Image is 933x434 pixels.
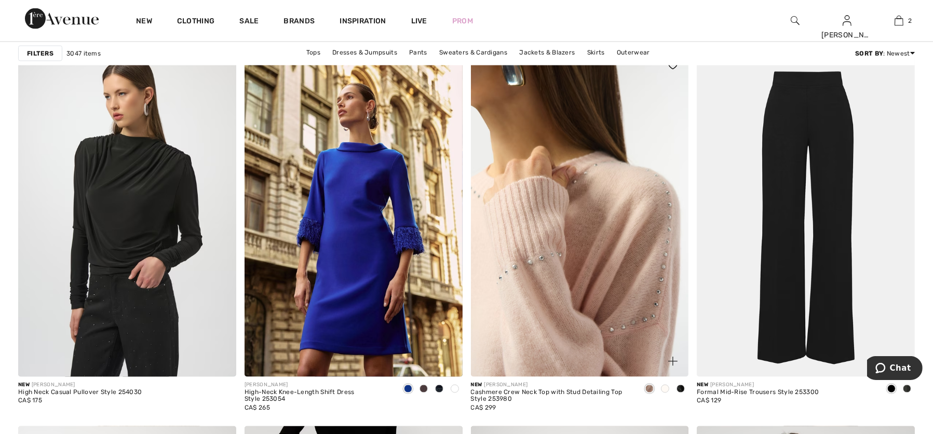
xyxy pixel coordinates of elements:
div: Rose [642,381,657,398]
span: 2 [909,16,912,25]
strong: Filters [27,49,53,58]
div: [PERSON_NAME] [245,381,392,389]
a: Sign In [843,16,851,25]
iframe: Opens a widget where you can chat to one of our agents [867,356,923,382]
div: Formal Mid-Rise Trousers Style 253300 [697,389,819,396]
div: [PERSON_NAME] [471,381,634,389]
a: Clothing [177,17,214,28]
div: [PERSON_NAME] [18,381,142,389]
div: Black [673,381,688,398]
a: Sale [239,17,259,28]
a: Tops [301,46,326,59]
div: Cosmos [447,381,463,398]
div: Grey melange [899,381,915,398]
img: 1ère Avenue [25,8,99,29]
a: Jackets & Blazers [514,46,580,59]
div: Midnight Blue [431,381,447,398]
span: 3047 items [66,49,101,58]
a: Prom [452,16,473,26]
a: Skirts [582,46,610,59]
strong: Sort By [855,50,883,57]
span: CA$ 175 [18,397,42,404]
a: Brands [284,17,315,28]
span: New [471,382,482,388]
img: search the website [791,15,800,27]
div: High Neck Casual Pullover Style 254030 [18,389,142,396]
div: [PERSON_NAME] [821,30,872,40]
div: Royal Sapphire 163 [400,381,416,398]
span: New [697,382,708,388]
div: High-Neck Knee-Length Shift Dress Style 253054 [245,389,392,403]
div: [PERSON_NAME] [697,381,819,389]
div: Black [884,381,899,398]
span: CA$ 265 [245,404,270,411]
a: Live [411,16,427,26]
img: plus_v2.svg [668,357,678,366]
a: New [136,17,152,28]
img: High-Neck Knee-Length Shift Dress Style 253054. Black [245,50,463,377]
span: New [18,382,30,388]
span: CA$ 129 [697,397,721,404]
a: Cashmere Crew Neck Top with Stud Detailing Top Style 253980. Black [471,50,689,377]
span: CA$ 299 [471,404,496,411]
div: Mocha [416,381,431,398]
a: Dresses & Jumpsuits [327,46,402,59]
img: High Neck Casual Pullover Style 254030. Black [18,50,236,377]
img: Formal Mid-Rise Trousers Style 253300. Black [697,50,915,377]
a: Pants [404,46,432,59]
a: Outerwear [612,46,655,59]
div: Vanilla 30 [657,381,673,398]
div: Cashmere Crew Neck Top with Stud Detailing Top Style 253980 [471,389,634,403]
span: Inspiration [340,17,386,28]
div: : Newest [855,49,915,58]
img: My Info [843,15,851,27]
img: My Bag [895,15,903,27]
a: 2 [873,15,924,27]
a: Sweaters & Cardigans [434,46,512,59]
